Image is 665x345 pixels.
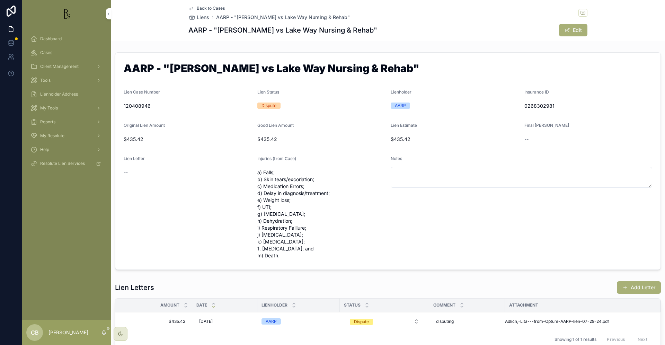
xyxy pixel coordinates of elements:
[40,119,55,125] span: Reports
[124,169,128,176] span: --
[40,64,79,69] span: Client Management
[40,78,51,83] span: Tools
[40,147,49,152] span: Help
[61,8,72,19] img: App logo
[124,63,652,76] h1: AARP - "[PERSON_NAME] vs Lake Way Nursing & Rehab"
[188,6,225,11] a: Back to Cases
[354,319,369,325] div: Dispute
[40,161,85,166] span: Resolute Lien Services
[524,123,569,128] span: Final [PERSON_NAME]
[391,89,411,95] span: Lienholder
[391,156,402,161] span: Notes
[216,14,350,21] a: AARP - "[PERSON_NAME] vs Lake Way Nursing & Rehab"
[160,302,179,308] span: Amount
[395,103,406,109] div: AARP
[188,14,209,21] a: Liens
[261,302,287,308] span: Lienholder
[602,319,609,324] span: .pdf
[505,319,602,324] span: Adlich,-Lita---from-Optum-AARP-lien-07-29-24
[188,25,377,35] h1: AARP - "[PERSON_NAME] vs Lake Way Nursing & Rehab"
[124,156,145,161] span: Lien Letter
[505,319,652,324] a: Adlich,-Lita---from-Optum-AARP-lien-07-29-24.pdf
[26,46,107,59] a: Cases
[391,136,519,143] span: $435.42
[40,36,62,42] span: Dashboard
[559,24,587,36] button: Edit
[261,103,276,109] div: Dispute
[40,50,52,55] span: Cases
[26,116,107,128] a: Reports
[524,89,549,95] span: Insurance ID
[26,130,107,142] a: My Resolute
[433,316,501,327] a: disputing
[524,136,529,143] span: --
[199,319,213,324] span: [DATE]
[124,136,252,143] span: $435.42
[257,89,279,95] span: Lien Status
[257,169,385,259] span: a) Falls; b) Skin tears/excoriation; c) Medication Errors; d) Delay in diagnosis/treatment; e) We...
[26,157,107,170] a: Resolute Lien Services
[344,302,361,308] span: Status
[617,281,661,294] button: Add Letter
[555,337,596,342] span: Showing 1 of 1 results
[266,318,277,325] div: AARP
[40,133,64,139] span: My Resolute
[197,6,225,11] span: Back to Cases
[197,14,209,21] span: Liens
[509,302,538,308] span: Attachment
[40,91,78,97] span: Lienholder Address
[31,328,39,337] span: CB
[344,315,425,328] a: Select Button
[436,319,454,324] span: disputing
[115,283,154,292] h1: Lien Letters
[524,103,653,109] span: 0268302981
[261,318,336,325] a: AARP
[40,105,58,111] span: My Tools
[196,302,207,308] span: Date
[26,60,107,73] a: Client Management
[344,315,425,328] button: Select Button
[124,89,160,95] span: Lien Case Number
[48,329,88,336] p: [PERSON_NAME]
[257,156,296,161] span: Injuries (from Case)
[26,102,107,114] a: My Tools
[26,74,107,87] a: Tools
[124,316,188,327] a: $435.42
[26,88,107,100] a: Lienholder Address
[257,123,294,128] span: Good Lien Amount
[126,319,185,324] span: $435.42
[26,143,107,156] a: Help
[391,123,417,128] span: Lien Estimate
[196,316,253,327] a: [DATE]
[124,103,252,109] span: 120408946
[124,123,165,128] span: Original Lien Amount
[22,28,111,179] div: scrollable content
[433,302,455,308] span: Comment
[257,136,385,143] span: $435.42
[26,33,107,45] a: Dashboard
